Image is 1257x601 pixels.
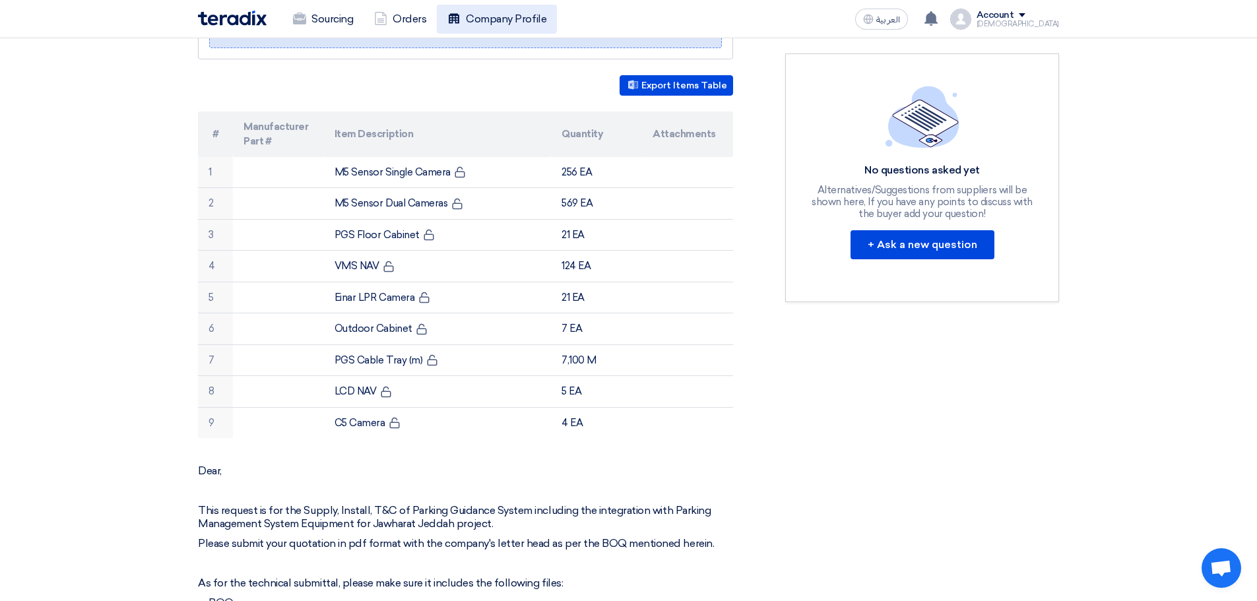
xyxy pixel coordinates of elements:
[198,111,233,157] th: #
[198,407,233,438] td: 9
[324,188,552,220] td: M5 Sensor Dual Cameras
[198,313,233,345] td: 6
[437,5,557,34] a: Company Profile
[198,219,233,251] td: 3
[324,251,552,282] td: VMS NAV
[642,111,733,157] th: Attachments
[198,344,233,376] td: 7
[851,230,994,259] button: + Ask a new question
[282,5,364,34] a: Sourcing
[324,376,552,408] td: LCD NAV
[551,188,642,220] td: 569 EA
[551,282,642,313] td: 21 EA
[551,251,642,282] td: 124 EA
[324,344,552,376] td: PGS Cable Tray (m)
[324,407,552,438] td: C5 Camera
[1202,548,1241,588] div: Open chat
[876,15,900,24] span: العربية
[324,313,552,345] td: Outdoor Cabinet
[855,9,908,30] button: العربية
[977,20,1059,28] div: [DEMOGRAPHIC_DATA]
[364,5,437,34] a: Orders
[233,111,324,157] th: Manufacturer Part #
[551,407,642,438] td: 4 EA
[324,282,552,313] td: Einar LPR Camera
[324,157,552,188] td: M5 Sensor Single Camera
[198,188,233,220] td: 2
[950,9,971,30] img: profile_test.png
[324,219,552,251] td: PGS Floor Cabinet
[198,376,233,408] td: 8
[551,157,642,188] td: 256 EA
[198,537,733,550] p: Please submit your quotation in pdf format with the company's letter head as per the BOQ mentione...
[551,219,642,251] td: 21 EA
[198,157,233,188] td: 1
[198,11,267,26] img: Teradix logo
[810,164,1035,177] div: No questions asked yet
[551,376,642,408] td: 5 EA
[977,10,1014,21] div: Account
[198,504,733,530] p: This request is for the Supply, Install, T&C of Parking Guidance System including the integration...
[551,344,642,376] td: 7,100 M
[198,251,233,282] td: 4
[810,184,1035,220] div: Alternatives/Suggestions from suppliers will be shown here, If you have any points to discuss wit...
[551,111,642,157] th: Quantity
[198,577,733,590] p: As for the technical submittal, please make sure it includes the following files:
[198,464,733,478] p: Dear,
[324,111,552,157] th: Item Description
[620,75,733,96] button: Export Items Table
[198,282,233,313] td: 5
[551,313,642,345] td: 7 EA
[886,86,959,148] img: empty_state_list.svg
